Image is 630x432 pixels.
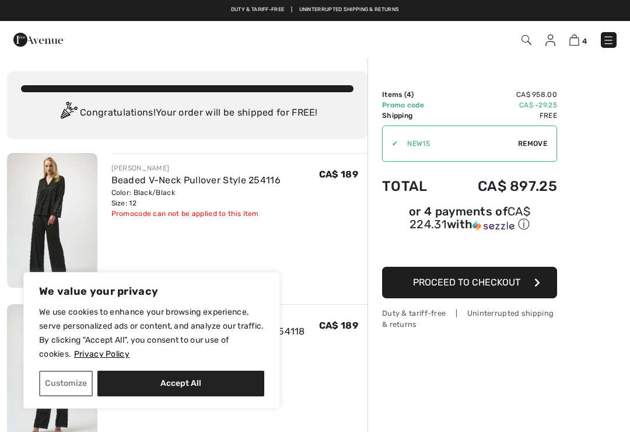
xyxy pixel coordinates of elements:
[446,100,557,110] td: CA$ -29.25
[382,236,557,263] iframe: PayPal-paypal
[13,33,63,44] a: 1ère Avenue
[569,34,579,46] img: Shopping Bag
[111,187,281,208] div: Color: Black/Black Size: 12
[319,320,358,331] span: CA$ 189
[382,166,446,206] td: Total
[382,206,557,232] div: or 4 payments of with
[382,267,557,298] button: Proceed to Checkout
[446,166,557,206] td: CA$ 897.25
[111,208,281,219] div: Promocode can not be applied to this item
[111,175,281,186] a: Beaded V-Neck Pullover Style 254116
[382,308,557,330] div: Duty & tariff-free | Uninterrupted shipping & returns
[582,37,587,46] span: 4
[39,371,93,396] button: Customize
[382,110,446,121] td: Shipping
[446,89,557,100] td: CA$ 958.00
[23,272,280,409] div: We value your privacy
[39,305,264,361] p: We use cookies to enhance your browsing experience, serve personalized ads or content, and analyz...
[521,35,531,45] img: Search
[7,153,97,288] img: Beaded V-Neck Pullover Style 254116
[413,277,520,288] span: Proceed to Checkout
[407,90,411,99] span: 4
[382,100,446,110] td: Promo code
[382,89,446,100] td: Items ( )
[21,102,353,125] div: Congratulations! Your order will be shipped for FREE!
[446,110,557,121] td: Free
[382,206,557,236] div: or 4 payments ofCA$ 224.31withSezzle Click to learn more about Sezzle
[57,102,80,125] img: Congratulation2.svg
[383,138,398,149] div: ✔
[545,34,555,46] img: My Info
[13,28,63,51] img: 1ère Avenue
[39,284,264,298] p: We value your privacy
[111,163,281,173] div: [PERSON_NAME]
[518,138,547,149] span: Remove
[409,204,530,231] span: CA$ 224.31
[398,126,518,161] input: Promo code
[569,33,587,47] a: 4
[319,169,358,180] span: CA$ 189
[603,34,614,46] img: Menu
[97,371,264,396] button: Accept All
[73,349,130,360] a: Privacy Policy
[473,221,514,231] img: Sezzle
